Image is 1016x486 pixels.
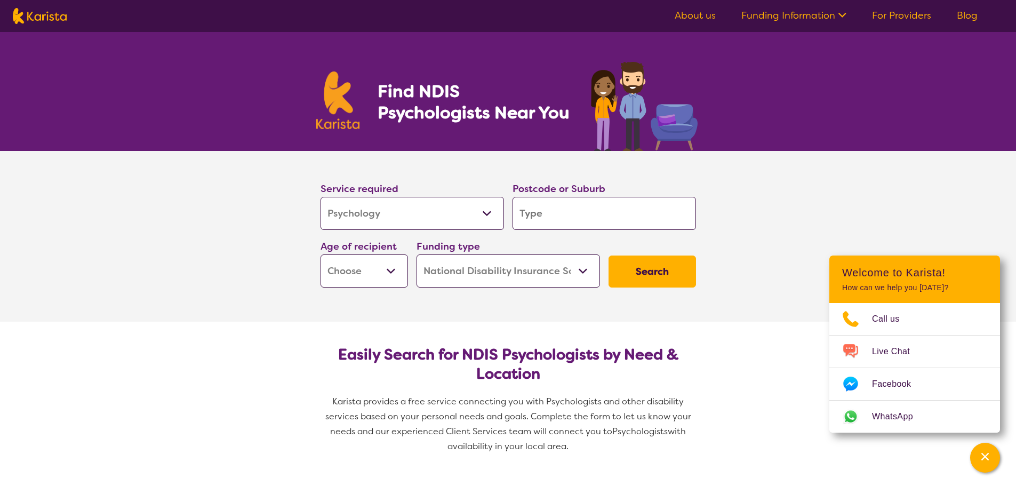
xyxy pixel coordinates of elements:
[872,344,923,360] span: Live Chat
[609,256,696,288] button: Search
[417,240,480,253] label: Funding type
[829,256,1000,433] div: Channel Menu
[829,401,1000,433] a: Web link opens in a new tab.
[741,9,846,22] a: Funding Information
[872,311,913,327] span: Call us
[325,396,693,437] span: Karista provides a free service connecting you with Psychologists and other disability services b...
[378,81,575,123] h1: Find NDIS Psychologists Near You
[513,197,696,230] input: Type
[612,426,668,437] span: Psychologists
[513,182,605,195] label: Postcode or Suburb
[872,409,926,425] span: WhatsApp
[321,182,398,195] label: Service required
[872,376,924,392] span: Facebook
[13,8,67,24] img: Karista logo
[829,303,1000,433] ul: Choose channel
[675,9,716,22] a: About us
[316,71,360,129] img: Karista logo
[321,240,397,253] label: Age of recipient
[842,283,987,292] p: How can we help you [DATE]?
[329,345,687,384] h2: Easily Search for NDIS Psychologists by Need & Location
[872,9,931,22] a: For Providers
[970,443,1000,473] button: Channel Menu
[587,58,700,151] img: psychology
[957,9,978,22] a: Blog
[842,266,987,279] h2: Welcome to Karista!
